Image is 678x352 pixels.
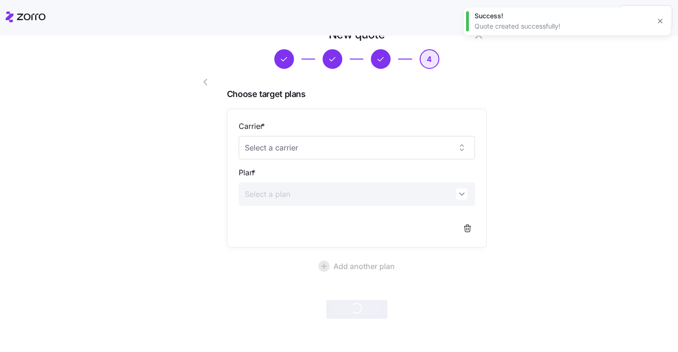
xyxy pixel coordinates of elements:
[239,136,475,159] input: Select a carrier
[333,261,395,272] span: Add another plan
[239,182,475,206] input: Select a plan
[227,88,487,101] span: Choose target plans
[227,255,487,277] button: Add another plan
[420,49,439,69] button: 4
[239,120,267,132] label: Carrier
[475,22,650,31] div: Quote created successfully!
[239,167,257,179] label: Plan
[475,11,650,21] div: Success!
[318,261,330,272] svg: add icon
